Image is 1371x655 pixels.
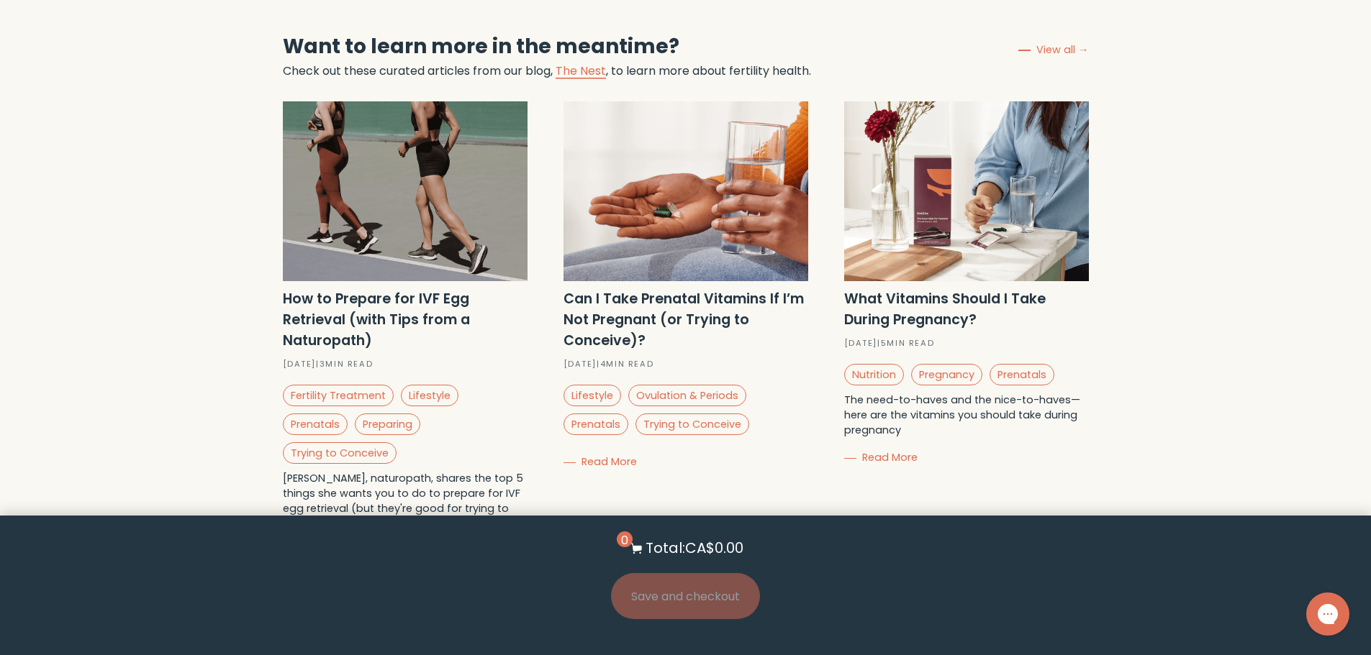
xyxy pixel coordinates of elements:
p: The need-to-haves and the nice-to-haves—here are the vitamins you should take during pregnancy [844,393,1089,438]
div: [DATE] | 5 min read [844,337,1089,349]
a: Fertility Treatment [283,385,394,406]
img: How to prep for IVF with tips from an ND [283,101,528,281]
a: Prenatals [564,413,628,435]
p: Total: CA$0.00 [646,537,743,559]
strong: Can I Take Prenatal Vitamins If I’m Not Pregnant (or Trying to Conceive)? [564,289,804,350]
a: The Nest [556,63,606,79]
a: Trying to Conceive [283,442,397,464]
a: Nutrition [844,364,904,385]
a: Lifestyle [564,385,621,406]
a: Read More [844,450,918,464]
a: View all → [1018,42,1089,58]
span: Read More [582,454,637,469]
button: Save and checkout [611,573,760,619]
span: 0 [617,531,633,547]
strong: How to Prepare for IVF Egg Retrieval (with Tips from a Naturopath) [283,289,470,350]
strong: What Vitamins Should I Take During Pregnancy? [844,289,1046,329]
a: Preparing [355,413,420,435]
p: Check out these curated articles from our blog, , to learn more about fertility health. [283,62,811,80]
a: Read More [564,454,638,469]
img: Can you take a prenatal even if you're not pregnant? [564,101,808,281]
p: [PERSON_NAME], naturopath, shares the top 5 things she wants you to do to prepare for IVF egg ret... [283,471,528,531]
a: Prenatals [990,364,1054,385]
a: Lifestyle [401,385,458,406]
span: Read More [862,450,918,464]
a: Ovulation & Periods [628,385,746,406]
iframe: Gorgias live chat messenger [1299,587,1357,641]
a: Prenatals [283,413,348,435]
a: Trying to Conceive [635,413,749,435]
h2: Want to learn more in the meantime? [283,32,811,62]
div: [DATE] | 4 min read [564,358,808,370]
a: Pregnancy [911,364,982,385]
div: [DATE] | 3 min read [283,358,528,370]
